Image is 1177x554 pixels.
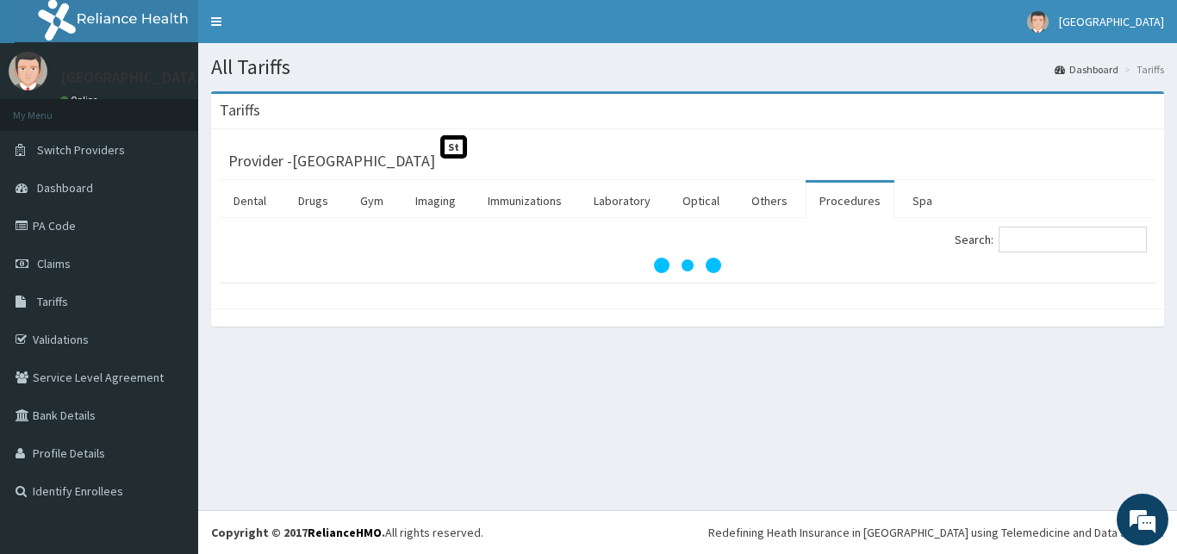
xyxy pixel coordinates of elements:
svg: audio-loading [653,231,722,300]
a: Procedures [806,183,894,219]
p: [GEOGRAPHIC_DATA] [60,70,202,85]
a: Laboratory [580,183,664,219]
footer: All rights reserved. [198,510,1177,554]
span: St [440,135,467,159]
a: Immunizations [474,183,576,219]
span: Switch Providers [37,142,125,158]
strong: Copyright © 2017 . [211,525,385,540]
h1: All Tariffs [211,56,1164,78]
span: Tariffs [37,294,68,309]
a: RelianceHMO [308,525,382,540]
label: Search: [955,227,1147,252]
li: Tariffs [1120,62,1164,77]
a: Dashboard [1055,62,1118,77]
a: Imaging [402,183,470,219]
img: User Image [1027,11,1049,33]
a: Spa [899,183,946,219]
span: Dashboard [37,180,93,196]
a: Optical [669,183,733,219]
a: Others [738,183,801,219]
span: Claims [37,256,71,271]
h3: Tariffs [220,103,260,118]
a: Online [60,94,102,106]
a: Gym [346,183,397,219]
div: Redefining Heath Insurance in [GEOGRAPHIC_DATA] using Telemedicine and Data Science! [708,524,1164,541]
input: Search: [999,227,1147,252]
span: [GEOGRAPHIC_DATA] [1059,14,1164,29]
a: Dental [220,183,280,219]
img: User Image [9,52,47,90]
h3: Provider - [GEOGRAPHIC_DATA] [228,153,435,169]
a: Drugs [284,183,342,219]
